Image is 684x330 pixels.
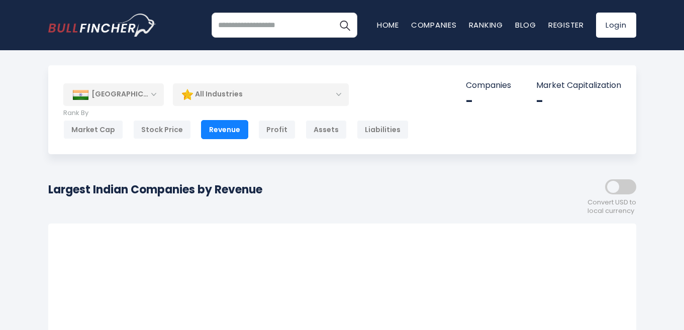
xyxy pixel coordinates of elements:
a: Go to homepage [48,14,156,37]
div: Stock Price [133,120,191,139]
div: Revenue [201,120,248,139]
div: Liabilities [357,120,409,139]
p: Rank By [63,109,409,118]
p: Market Capitalization [536,80,621,91]
div: All Industries [173,83,349,106]
button: Search [332,13,357,38]
div: - [466,93,511,109]
a: Home [377,20,399,30]
span: Convert USD to local currency [588,198,636,215]
div: Market Cap [63,120,123,139]
p: Companies [466,80,511,91]
img: bullfincher logo [48,14,156,37]
a: Companies [411,20,457,30]
a: Blog [515,20,536,30]
a: Login [596,13,636,38]
div: Assets [306,120,347,139]
div: - [536,93,621,109]
a: Ranking [469,20,503,30]
div: Profit [258,120,296,139]
div: [GEOGRAPHIC_DATA] [63,83,164,105]
h1: Largest Indian Companies by Revenue [48,181,262,198]
a: Register [548,20,584,30]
